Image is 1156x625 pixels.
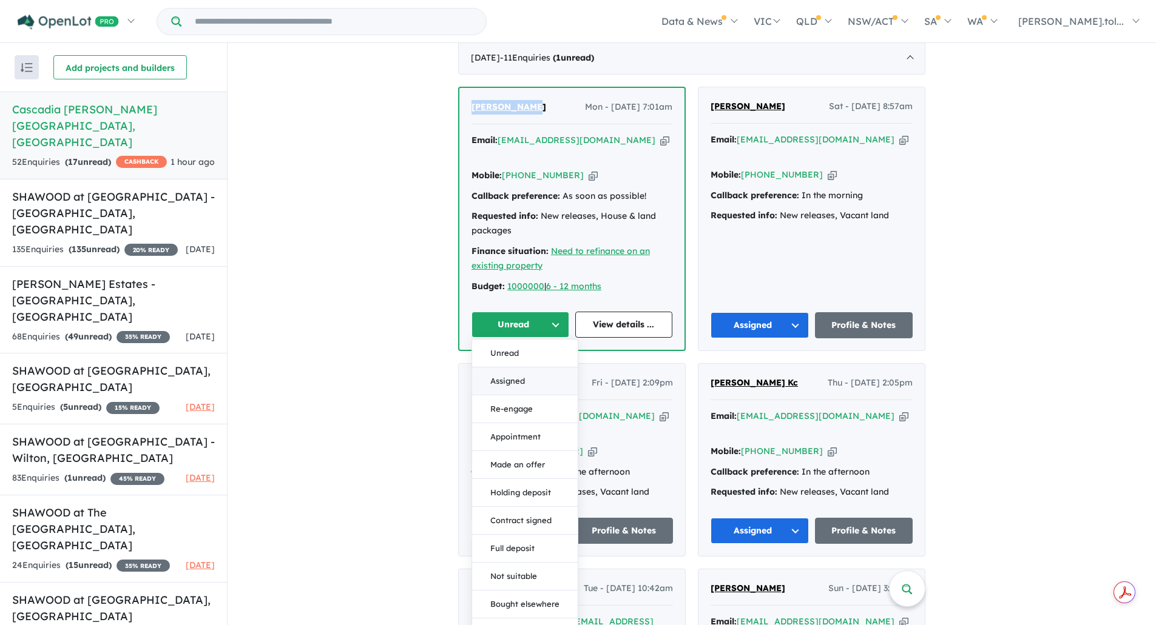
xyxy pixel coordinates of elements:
[575,312,673,338] a: View details ...
[584,581,673,596] span: Tue - [DATE] 10:42am
[899,133,908,146] button: Copy
[12,101,215,150] h5: Cascadia [PERSON_NAME][GEOGRAPHIC_DATA] , [GEOGRAPHIC_DATA]
[186,401,215,412] span: [DATE]
[471,377,546,388] span: [PERSON_NAME]
[471,465,673,480] div: In the afternoon
[12,592,215,624] h5: SHAWOOD at [GEOGRAPHIC_DATA] , [GEOGRAPHIC_DATA]
[741,446,823,456] a: [PHONE_NUMBER]
[69,244,120,255] strong: ( unread)
[546,281,601,292] a: 6 - 12 months
[458,41,925,75] div: [DATE]
[117,560,170,572] span: 35 % READY
[592,376,673,390] span: Fri - [DATE] 2:09pm
[471,446,501,456] strong: Mobile:
[737,134,894,145] a: [EMAIL_ADDRESS][DOMAIN_NAME]
[472,246,650,271] a: Need to refinance on an existing property
[472,170,502,181] strong: Mobile:
[711,190,799,201] strong: Callback preference:
[828,169,837,181] button: Copy
[12,330,170,344] div: 68 Enquir ies
[12,276,215,325] h5: [PERSON_NAME] Estates - [GEOGRAPHIC_DATA] , [GEOGRAPHIC_DATA]
[828,581,913,596] span: Sun - [DATE] 3:26pm
[186,331,215,342] span: [DATE]
[471,486,538,497] strong: Requested info:
[660,134,669,147] button: Copy
[471,581,546,596] a: [PERSON_NAME]
[472,281,505,292] strong: Budget:
[502,170,584,181] a: [PHONE_NUMBER]
[575,518,674,544] a: Profile & Notes
[711,518,809,544] button: Assigned
[553,52,594,63] strong: ( unread)
[711,377,798,388] span: [PERSON_NAME] Kc
[472,339,578,367] button: Unread
[815,518,913,544] a: Profile & Notes
[12,242,178,257] div: 135 Enquir ies
[64,472,106,483] strong: ( unread)
[589,169,598,182] button: Copy
[106,402,160,414] span: 15 % READY
[69,560,78,570] span: 15
[711,169,741,180] strong: Mobile:
[12,155,167,170] div: 52 Enquir ies
[711,410,737,421] strong: Email:
[711,581,785,596] a: [PERSON_NAME]
[472,279,672,294] div: |
[711,134,737,145] strong: Email:
[472,246,549,256] strong: Finance situation:
[471,485,673,500] div: New releases, Vacant land
[72,244,86,255] span: 135
[472,312,569,338] button: Unread
[117,331,170,343] span: 35 % READY
[184,8,484,35] input: Try estate name, suburb, builder or developer
[186,472,215,483] span: [DATE]
[507,281,544,292] a: 1000000
[186,560,215,570] span: [DATE]
[711,465,913,480] div: In the afternoon
[186,244,215,255] span: [DATE]
[741,169,823,180] a: [PHONE_NUMBER]
[472,100,546,115] a: [PERSON_NAME]
[711,189,913,203] div: In the morning
[12,558,170,573] div: 24 Enquir ies
[472,210,538,221] strong: Requested info:
[21,63,33,72] img: sort.svg
[12,504,215,553] h5: SHAWOOD at The [GEOGRAPHIC_DATA] , [GEOGRAPHIC_DATA]
[472,451,578,479] button: Made an offer
[471,376,546,390] a: [PERSON_NAME]
[472,367,578,395] button: Assigned
[899,410,908,423] button: Copy
[67,472,72,483] span: 1
[471,466,559,477] strong: Callback preference:
[711,210,777,221] strong: Requested info:
[815,312,913,338] a: Profile & Notes
[60,401,101,412] strong: ( unread)
[498,135,655,145] a: [EMAIL_ADDRESS][DOMAIN_NAME]
[18,15,119,30] img: Openlot PRO Logo White
[68,331,78,342] span: 49
[12,400,160,415] div: 5 Enquir ies
[65,331,112,342] strong: ( unread)
[472,395,578,423] button: Re-engage
[588,445,597,458] button: Copy
[472,135,498,145] strong: Email:
[12,433,215,466] h5: SHAWOOD at [GEOGRAPHIC_DATA] - Wilton , [GEOGRAPHIC_DATA]
[471,410,497,421] strong: Email:
[471,583,546,593] span: [PERSON_NAME]
[472,190,560,201] strong: Callback preference:
[68,156,78,167] span: 17
[124,244,178,256] span: 20 % READY
[472,189,672,204] div: As soon as possible!
[471,518,569,544] button: Assigned
[660,410,669,423] button: Copy
[472,590,578,618] button: Bought elsewhere
[711,99,785,114] a: [PERSON_NAME]
[472,423,578,451] button: Appointment
[472,535,578,563] button: Full deposit
[711,466,799,477] strong: Callback preference:
[472,101,546,112] span: [PERSON_NAME]
[711,485,913,500] div: New releases, Vacant land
